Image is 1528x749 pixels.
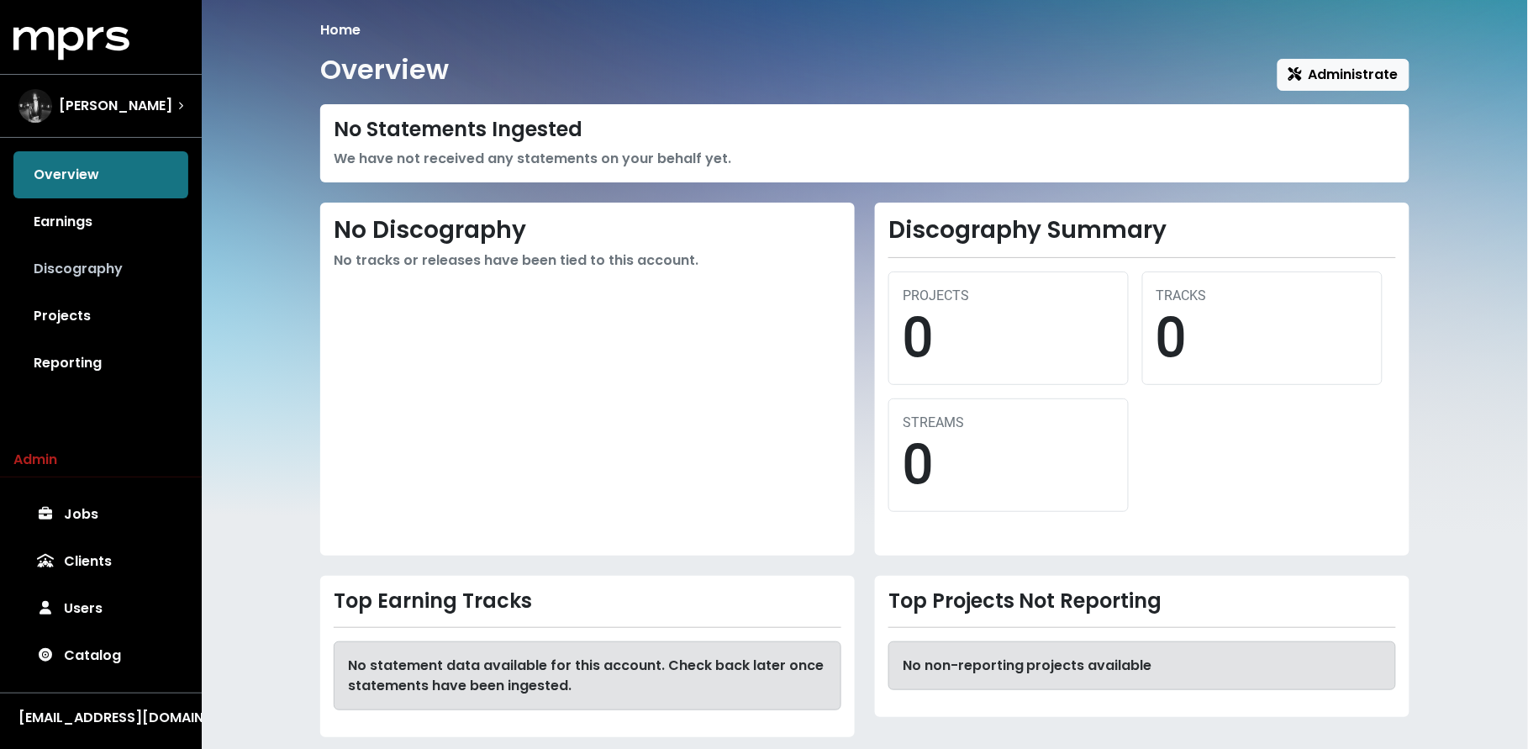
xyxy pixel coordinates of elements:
div: 0 [903,433,1114,498]
a: Projects [13,293,188,340]
a: Reporting [13,340,188,387]
a: Jobs [13,491,188,538]
div: No Statements Ingested [334,118,1396,142]
a: Discography [13,245,188,293]
h2: No Discography [334,216,841,245]
a: Catalog [13,632,188,679]
a: Earnings [13,198,188,245]
div: No non-reporting projects available [888,641,1396,690]
div: [EMAIL_ADDRESS][DOMAIN_NAME] [18,708,183,728]
span: [PERSON_NAME] [59,96,172,116]
nav: breadcrumb [320,20,1409,40]
div: 0 [903,306,1114,371]
div: Top Projects Not Reporting [888,589,1396,614]
a: Users [13,585,188,632]
span: Administrate [1288,65,1399,84]
div: No statement data available for this account. Check back later once statements have been ingested. [334,641,841,710]
div: TRACKS [1157,286,1368,306]
a: mprs logo [13,33,129,52]
div: 0 [1157,306,1368,371]
button: Administrate [1278,59,1409,91]
h1: Overview [320,54,449,86]
div: PROJECTS [903,286,1114,306]
div: We have not received any statements on your behalf yet. [334,149,1396,169]
li: Home [320,20,361,40]
img: The selected account / producer [18,89,52,123]
div: STREAMS [903,413,1114,433]
button: [EMAIL_ADDRESS][DOMAIN_NAME] [13,707,188,729]
h2: Discography Summary [888,216,1396,245]
a: Clients [13,538,188,585]
div: Top Earning Tracks [334,589,841,614]
div: No tracks or releases have been tied to this account. [334,251,841,271]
